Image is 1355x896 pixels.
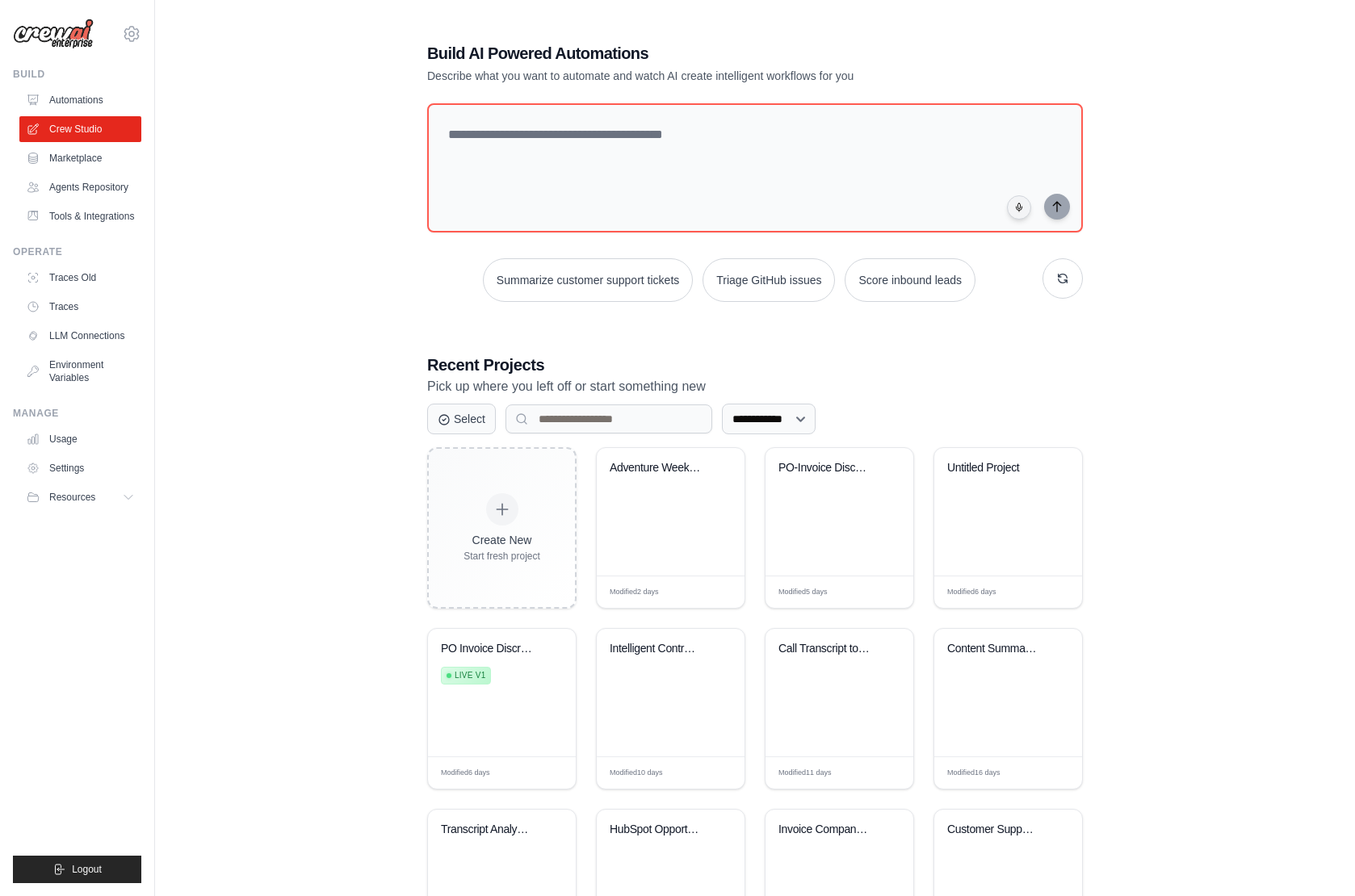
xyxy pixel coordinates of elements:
[947,823,1045,837] div: Customer Support Ticket Intelligence
[441,823,539,837] div: Transcript Analysis to Google Sheets
[19,203,141,229] a: Tools & Integrations
[13,245,141,258] div: Operate
[464,550,540,563] div: Start fresh project
[441,768,490,779] span: Modified 6 days
[427,42,970,65] h1: Build AI Powered Automations
[491,767,520,779] span: Manage
[947,461,1045,475] div: Untitled Project
[778,823,876,837] div: Invoice Company Extractor
[13,407,141,420] div: Manage
[19,174,141,200] a: Agents Repository
[19,484,141,510] button: Resources
[72,863,102,876] span: Logout
[19,455,141,481] a: Settings
[707,767,720,779] span: Edit
[538,767,552,779] span: Edit
[19,116,141,142] a: Crew Studio
[610,768,663,779] span: Modified 10 days
[875,586,889,598] span: Edit
[483,258,693,302] button: Summarize customer support tickets
[947,587,996,598] span: Modified 6 days
[778,461,876,475] div: PO-Invoice Discrepancy Analysis & Gmail Reporting
[13,68,141,81] div: Build
[19,426,141,452] a: Usage
[875,767,889,779] span: Edit
[49,491,95,504] span: Resources
[13,19,94,49] img: Logo
[427,376,1083,397] p: Pick up where you left off or start something new
[845,258,975,302] button: Score inbound leads
[778,768,832,779] span: Modified 11 days
[1007,195,1031,220] button: Click to speak your automation idea
[778,642,876,656] div: Call Transcript to Asana Tasks Automation
[778,587,828,598] span: Modified 5 days
[464,532,540,548] div: Create New
[947,768,1001,779] span: Modified 16 days
[707,586,720,598] span: Edit
[427,68,970,84] p: Describe what you want to automate and watch AI create intelligent workflows for you
[610,823,707,837] div: HubSpot Opportunity Intelligence Automation
[1044,767,1058,779] span: Edit
[19,87,141,113] a: Automations
[1044,586,1058,598] span: Edit
[19,294,141,320] a: Traces
[13,856,141,883] button: Logout
[1042,258,1083,299] button: Get new suggestions
[19,145,141,171] a: Marketplace
[427,404,496,434] button: Select
[610,461,707,475] div: Adventure Weekend Trip Planner
[427,354,1083,376] h3: Recent Projects
[703,258,835,302] button: Triage GitHub issues
[19,323,141,349] a: LLM Connections
[491,767,531,779] div: Manage deployment
[441,642,539,656] div: PO Invoice Discrepancy Analyzer
[19,352,141,391] a: Environment Variables
[610,642,707,656] div: Intelligent Contract Management & Negotiation System
[19,265,141,291] a: Traces Old
[610,587,659,598] span: Modified 2 days
[947,642,1045,656] div: Content Summarizer & Google Sheets Storage
[455,669,485,682] span: Live v1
